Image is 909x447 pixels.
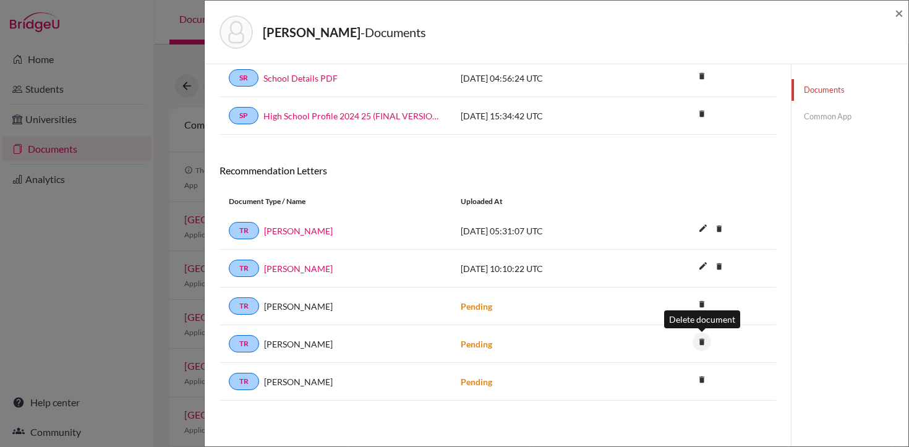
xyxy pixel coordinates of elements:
[693,104,711,123] i: delete
[792,79,908,101] a: Documents
[461,377,492,387] strong: Pending
[895,4,903,22] span: ×
[229,297,259,315] a: TR
[710,257,728,276] i: delete
[693,297,711,313] a: delete
[451,72,637,85] div: [DATE] 04:56:24 UTC
[693,218,713,238] i: edit
[229,260,259,277] a: TR
[263,109,442,122] a: High School Profile 2024 25 (FINAL VERSION).school_wide
[693,370,711,389] i: delete
[461,263,543,274] span: [DATE] 10:10:22 UTC
[229,69,258,87] a: SR
[263,25,361,40] strong: [PERSON_NAME]
[693,258,714,276] button: edit
[361,25,426,40] span: - Documents
[229,335,259,352] a: TR
[693,333,711,351] i: delete
[264,262,333,275] a: [PERSON_NAME]
[229,222,259,239] a: TR
[693,67,711,85] i: delete
[264,375,333,388] span: [PERSON_NAME]
[461,339,492,349] strong: Pending
[264,300,333,313] span: [PERSON_NAME]
[710,219,728,238] i: delete
[792,106,908,127] a: Common App
[693,256,713,276] i: edit
[264,338,333,351] span: [PERSON_NAME]
[451,196,637,207] div: Uploaded at
[229,107,258,124] a: SP
[895,6,903,20] button: Close
[693,106,711,123] a: delete
[693,69,711,85] a: delete
[220,196,451,207] div: Document Type / Name
[451,109,637,122] div: [DATE] 15:34:42 UTC
[693,220,714,239] button: edit
[461,226,543,236] span: [DATE] 05:31:07 UTC
[263,72,338,85] a: School Details PDF
[710,259,728,276] a: delete
[264,224,333,237] a: [PERSON_NAME]
[220,164,776,176] h6: Recommendation Letters
[710,221,728,238] a: delete
[229,373,259,390] a: TR
[664,310,740,328] div: Delete document
[693,295,711,313] i: delete
[461,301,492,312] strong: Pending
[693,334,711,351] a: delete
[693,372,711,389] a: delete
